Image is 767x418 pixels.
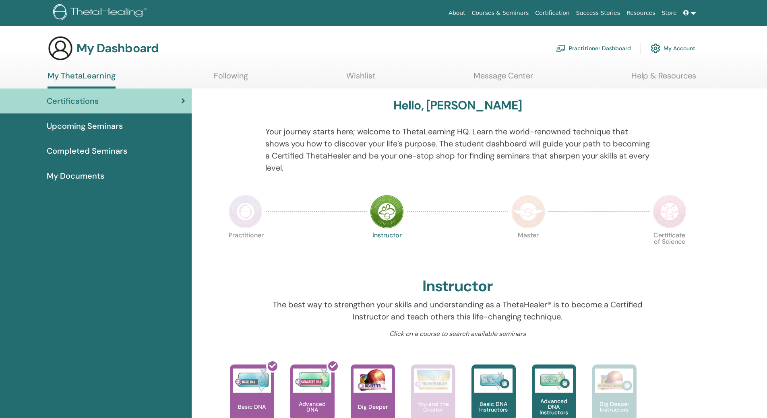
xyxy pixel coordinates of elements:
[474,369,513,393] img: Basic DNA Instructors
[651,39,695,57] a: My Account
[556,45,566,52] img: chalkboard-teacher.svg
[229,232,263,266] p: Practitioner
[370,232,404,266] p: Instructor
[532,398,576,415] p: Advanced DNA Instructors
[265,299,650,323] p: The best way to strengthen your skills and understanding as a ThetaHealer® is to become a Certifi...
[469,6,532,21] a: Courses & Seminars
[595,369,633,393] img: Dig Deeper Instructors
[265,329,650,339] p: Click on a course to search available seminars
[473,71,533,86] a: Message Center
[414,369,452,391] img: You and the Creator
[233,369,271,393] img: Basic DNA
[653,232,686,266] p: Certificate of Science
[592,401,637,412] p: Dig Deeper Instructors
[290,401,335,412] p: Advanced DNA
[355,404,391,410] p: Dig Deeper
[445,6,468,21] a: About
[659,6,680,21] a: Store
[76,41,159,56] h3: My Dashboard
[47,120,123,132] span: Upcoming Seminars
[370,195,404,229] img: Instructor
[48,35,73,61] img: generic-user-icon.jpg
[293,369,331,393] img: Advanced DNA
[346,71,376,86] a: Wishlist
[535,369,573,393] img: Advanced DNA Instructors
[47,145,127,157] span: Completed Seminars
[653,195,686,229] img: Certificate of Science
[623,6,659,21] a: Resources
[47,170,104,182] span: My Documents
[354,369,392,393] img: Dig Deeper
[651,41,660,55] img: cog.svg
[556,39,631,57] a: Practitioner Dashboard
[393,98,522,113] h3: Hello, [PERSON_NAME]
[214,71,248,86] a: Following
[48,71,116,89] a: My ThetaLearning
[511,195,545,229] img: Master
[411,401,455,412] p: You and the Creator
[229,195,263,229] img: Practitioner
[573,6,623,21] a: Success Stories
[631,71,696,86] a: Help & Resources
[511,232,545,266] p: Master
[422,277,493,296] h2: Instructor
[532,6,573,21] a: Certification
[47,95,99,107] span: Certifications
[265,126,650,174] p: Your journey starts here; welcome to ThetaLearning HQ. Learn the world-renowned technique that sh...
[53,4,149,22] img: logo.png
[471,401,516,412] p: Basic DNA Instructors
